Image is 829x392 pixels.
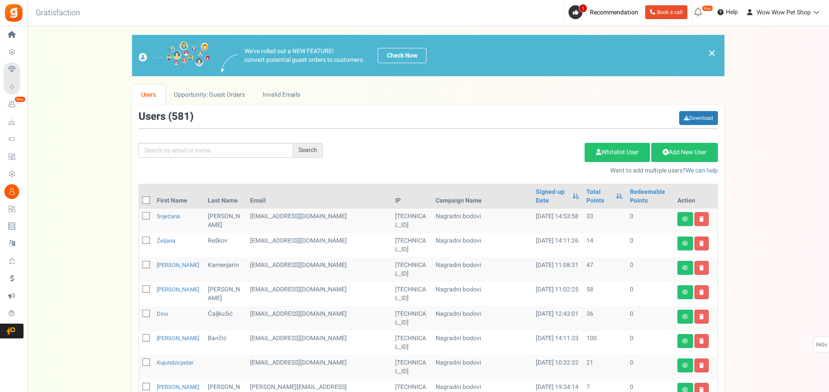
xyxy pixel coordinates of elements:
i: Delete user [699,216,704,222]
i: View details [682,265,688,270]
a: [PERSON_NAME] [157,261,199,269]
a: Users [132,85,165,105]
td: [EMAIL_ADDRESS][DOMAIN_NAME] [247,209,392,233]
td: Čaljkušić [204,306,246,331]
i: View details [682,338,688,344]
td: [TECHNICAL_ID] [392,257,432,282]
a: Dino [157,310,168,318]
th: IP [392,184,432,209]
td: Kamenjarin [204,257,246,282]
td: [TECHNICAL_ID] [392,209,432,233]
i: Delete user [699,338,704,344]
i: Delete user [699,314,704,319]
td: Bančić [204,331,246,355]
i: View details [682,363,688,368]
a: Help [714,5,741,19]
i: Delete user [699,290,704,295]
td: 33 [583,209,626,233]
td: Nagradni bodovi [432,233,532,257]
td: [TECHNICAL_ID] [392,306,432,331]
span: 1 [579,4,587,13]
div: Search [293,143,323,158]
td: customer [247,355,392,379]
a: Invalid Emails [254,85,309,105]
a: Book a call [645,5,687,19]
td: 100 [583,331,626,355]
td: 0 [626,257,674,282]
a: Add New User [651,143,718,162]
span: Help [724,8,738,17]
a: Željana [157,237,175,245]
td: [TECHNICAL_ID] [392,282,432,306]
td: [TECHNICAL_ID] [392,355,432,379]
th: First Name [153,184,204,209]
td: 47 [583,257,626,282]
a: [PERSON_NAME] [157,285,199,294]
img: images [221,54,238,73]
th: Email [247,184,392,209]
td: Nagradni bodovi [432,209,532,233]
a: kujundzicpetar [157,358,193,367]
input: Search by email or name [139,143,293,158]
a: New [3,97,24,112]
td: 0 [626,355,674,379]
td: 14 [583,233,626,257]
h3: Gratisfaction [26,4,90,22]
em: New [702,5,713,11]
td: 0 [626,282,674,306]
td: [DATE] 14:11:26 [532,233,583,257]
h3: Users ( ) [139,111,193,122]
th: Action [674,184,717,209]
td: Reškov [204,233,246,257]
p: Want to add multiple users? [336,166,718,175]
img: images [139,41,210,70]
a: [PERSON_NAME] [157,334,199,342]
span: FAQs [815,337,827,353]
td: Nagradni bodovi [432,306,532,331]
td: 0 [626,331,674,355]
th: Campaign Name [432,184,532,209]
a: Opportunity: Guest Orders [165,85,254,105]
td: [DATE] 12:43:01 [532,306,583,331]
a: Redeemable Points [630,188,670,205]
td: customer [247,233,392,257]
a: 1 Recommendation [568,5,642,19]
td: [DATE] 14:53:58 [532,209,583,233]
td: [EMAIL_ADDRESS][DOMAIN_NAME] [247,331,392,355]
span: Recommendation [590,8,638,17]
a: × [708,48,716,58]
i: View details [682,314,688,319]
a: Check Now [378,48,426,63]
a: Total Points [586,188,612,205]
td: 58 [583,282,626,306]
td: 36 [583,306,626,331]
i: Delete user [699,265,704,270]
td: Nagradni bodovi [432,282,532,306]
td: 0 [626,209,674,233]
a: Whitelist User [585,143,650,162]
td: 0 [626,306,674,331]
td: [PERSON_NAME] [204,209,246,233]
td: Nagradni bodovi [432,355,532,379]
td: [DATE] 11:02:25 [532,282,583,306]
a: Snježana [157,212,180,220]
td: 0 [626,233,674,257]
td: [DATE] 11:08:31 [532,257,583,282]
td: [EMAIL_ADDRESS][DOMAIN_NAME] [247,282,392,306]
td: [DATE] 10:32:32 [532,355,583,379]
td: [PERSON_NAME] [204,282,246,306]
i: View details [682,216,688,222]
td: 21 [583,355,626,379]
td: [EMAIL_ADDRESS][DOMAIN_NAME] [247,306,392,331]
td: Nagradni bodovi [432,331,532,355]
a: [PERSON_NAME] [157,383,199,391]
i: View details [682,241,688,246]
a: Download [679,111,718,125]
i: Delete user [699,241,704,246]
span: Wow Wow Pet Shop [757,8,811,17]
th: Last Name [204,184,246,209]
a: We can help [686,166,718,175]
p: We've rolled out a NEW FEATURE! convert potential guest orders to customers. [244,47,365,64]
img: Gratisfaction [4,3,24,23]
td: [DATE] 14:11:33 [532,331,583,355]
